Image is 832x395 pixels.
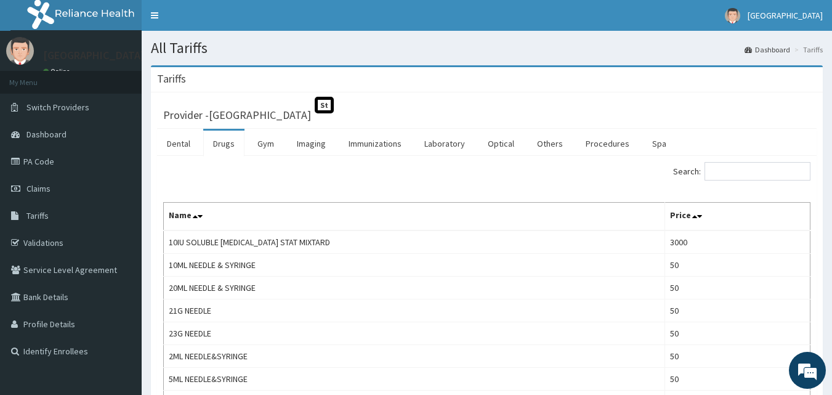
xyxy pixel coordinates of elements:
span: Dashboard [26,129,67,140]
a: Drugs [203,131,244,157]
td: 50 [664,368,810,391]
h1: All Tariffs [151,40,823,56]
th: Name [164,203,665,231]
span: Claims [26,183,50,194]
td: 20ML NEEDLE & SYRINGE [164,277,665,299]
div: Chat with us now [64,69,207,85]
h3: Tariffs [157,73,186,84]
p: [GEOGRAPHIC_DATA] [43,50,145,61]
a: Laboratory [414,131,475,157]
td: 50 [664,299,810,322]
h3: Provider - [GEOGRAPHIC_DATA] [163,110,311,121]
td: 2ML NEEDLE&SYRINGE [164,345,665,368]
td: 10ML NEEDLE & SYRINGE [164,254,665,277]
a: Gym [248,131,284,157]
td: 50 [664,345,810,368]
a: Dashboard [745,44,790,55]
td: 21G NEEDLE [164,299,665,322]
span: We're online! [71,119,170,243]
input: Search: [705,162,810,181]
label: Search: [673,162,810,181]
th: Price [664,203,810,231]
textarea: Type your message and hit 'Enter' [6,264,235,307]
img: User Image [725,8,740,23]
td: 50 [664,322,810,345]
td: 10IU SOLUBLE [MEDICAL_DATA] STAT MIXTARD [164,230,665,254]
li: Tariffs [791,44,823,55]
td: 50 [664,277,810,299]
span: St [315,97,334,113]
td: 3000 [664,230,810,254]
a: Immunizations [339,131,411,157]
a: Others [527,131,573,157]
a: Imaging [287,131,336,157]
a: Online [43,67,73,76]
a: Procedures [576,131,639,157]
span: [GEOGRAPHIC_DATA] [748,10,823,21]
span: Tariffs [26,210,49,221]
a: Dental [157,131,200,157]
div: Minimize live chat window [202,6,232,36]
img: d_794563401_company_1708531726252_794563401 [23,62,50,92]
td: 5ML NEEDLE&SYRINGE [164,368,665,391]
td: 23G NEEDLE [164,322,665,345]
a: Optical [478,131,524,157]
a: Spa [642,131,676,157]
img: User Image [6,37,34,65]
td: 50 [664,254,810,277]
span: Switch Providers [26,102,89,113]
